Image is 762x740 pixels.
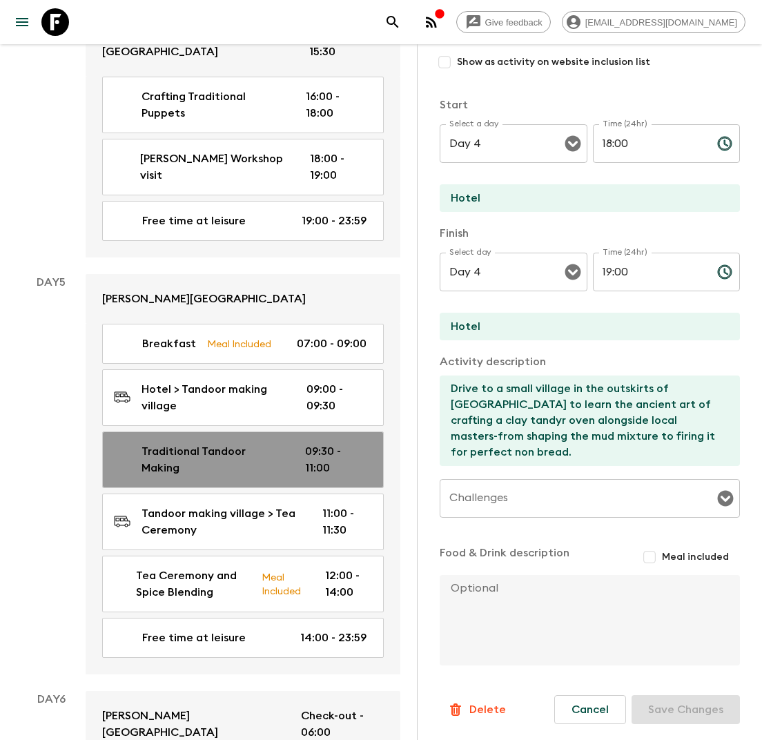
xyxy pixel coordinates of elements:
[440,97,740,113] p: Start
[449,118,498,130] label: Select a day
[440,313,729,340] input: End Location (leave blank if same as Start)
[457,55,650,69] span: Show as activity on website inclusion list
[86,274,400,324] a: [PERSON_NAME][GEOGRAPHIC_DATA]
[17,274,86,291] p: Day 5
[305,443,367,476] p: 09:30 - 11:00
[17,691,86,708] p: Day 6
[325,567,367,601] p: 12:00 - 14:00
[440,696,514,723] button: Delete
[136,567,251,601] p: Tea Ceremony and Spice Blending
[207,336,271,351] p: Meal Included
[440,545,569,569] p: Food & Drink description
[141,443,282,476] p: Traditional Tandoor Making
[142,630,246,646] p: Free time at leisure
[562,11,745,33] div: [EMAIL_ADDRESS][DOMAIN_NAME]
[141,505,300,538] p: Tandoor making village > Tea Ceremony
[310,150,367,184] p: 18:00 - 19:00
[102,324,384,364] a: BreakfastMeal Included07:00 - 09:00
[140,150,288,184] p: [PERSON_NAME] Workshop visit
[262,569,302,598] p: Meal Included
[469,701,506,718] p: Delete
[593,124,706,163] input: hh:mm
[102,618,384,658] a: Free time at leisure14:00 - 23:59
[322,505,367,538] p: 11:00 - 11:30
[8,8,36,36] button: menu
[662,550,729,564] span: Meal included
[141,381,284,414] p: Hotel > Tandoor making village
[711,258,739,286] button: Choose time, selected time is 7:00 PM
[300,630,367,646] p: 14:00 - 23:59
[711,130,739,157] button: Choose time, selected time is 6:00 PM
[102,139,384,195] a: [PERSON_NAME] Workshop visit18:00 - 19:00
[142,213,246,229] p: Free time at leisure
[563,134,583,153] button: Open
[102,494,384,550] a: Tandoor making village > Tea Ceremony11:00 - 11:30
[440,225,740,242] p: Finish
[302,213,367,229] p: 19:00 - 23:59
[456,11,551,33] a: Give feedback
[102,291,306,307] p: [PERSON_NAME][GEOGRAPHIC_DATA]
[440,353,740,370] p: Activity description
[563,262,583,282] button: Open
[102,77,384,133] a: Crafting Traditional Puppets16:00 - 18:00
[449,246,491,258] label: Select day
[554,695,626,724] button: Cancel
[440,376,729,466] textarea: Visit [PERSON_NAME] Workshop, where your host demonstrates the art of hand-knitted gold embroidery
[102,556,384,612] a: Tea Ceremony and Spice BlendingMeal Included12:00 - 14:00
[142,335,196,352] p: Breakfast
[379,8,407,36] button: search adventures
[478,17,550,28] span: Give feedback
[603,118,647,130] label: Time (24hr)
[141,88,284,121] p: Crafting Traditional Puppets
[102,431,384,488] a: Traditional Tandoor Making09:30 - 11:00
[306,381,367,414] p: 09:00 - 09:30
[440,184,729,212] input: Start Location
[297,335,367,352] p: 07:00 - 09:00
[102,201,384,241] a: Free time at leisure19:00 - 23:59
[306,88,367,121] p: 16:00 - 18:00
[578,17,745,28] span: [EMAIL_ADDRESS][DOMAIN_NAME]
[102,369,384,426] a: Hotel > Tandoor making village09:00 - 09:30
[603,246,647,258] label: Time (24hr)
[716,489,735,508] button: Open
[593,253,706,291] input: hh:mm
